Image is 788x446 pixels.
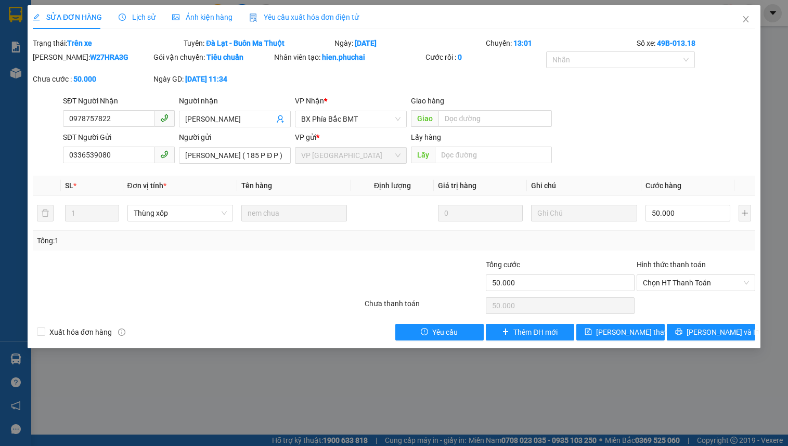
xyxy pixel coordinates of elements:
button: Close [731,5,760,34]
div: [PERSON_NAME]: [33,51,151,63]
span: Lấy hàng [411,133,441,141]
div: Người gửi [179,132,291,143]
span: Đơn vị tính [127,181,166,190]
div: Chuyến: [485,37,636,49]
button: printer[PERSON_NAME] và In [667,324,755,340]
img: icon [249,14,257,22]
span: Tên hàng [241,181,272,190]
th: Ghi chú [527,176,641,196]
span: Định lượng [374,181,411,190]
span: save [585,328,592,336]
div: VP gửi [295,132,407,143]
div: Tổng: 1 [37,235,305,246]
b: 50.000 [73,75,96,83]
div: SĐT Người Nhận [63,95,175,107]
b: 13:01 [513,39,532,47]
button: plus [739,205,751,221]
div: Chưa thanh toán [364,298,484,316]
span: phone [160,114,169,122]
input: VD: Bàn, Ghế [241,205,347,221]
span: Lấy [411,147,435,163]
span: SỬA ĐƠN HÀNG [33,13,102,21]
span: Tổng cước [486,260,520,269]
span: Giá trị hàng [438,181,476,190]
span: exclamation-circle [421,328,428,336]
span: clock-circle [119,14,126,21]
span: Xuất hóa đơn hàng [45,326,116,338]
span: Giao hàng [411,97,444,105]
b: hien.phuchai [322,53,365,61]
b: [DATE] [355,39,377,47]
input: Ghi Chú [531,205,637,221]
input: Dọc đường [435,147,552,163]
button: exclamation-circleYêu cầu [395,324,484,340]
span: picture [172,14,179,21]
span: Cước hàng [645,181,681,190]
button: plusThêm ĐH mới [486,324,574,340]
span: [PERSON_NAME] thay đổi [596,326,679,338]
div: Ngày: [333,37,484,49]
span: Giao [411,110,438,127]
span: phone [160,150,169,159]
button: save[PERSON_NAME] thay đổi [576,324,665,340]
span: Thêm ĐH mới [513,326,558,338]
b: [DATE] 11:34 [185,75,227,83]
div: Người nhận [179,95,291,107]
span: Lịch sử [119,13,156,21]
span: edit [33,14,40,21]
input: 0 [438,205,523,221]
input: Dọc đường [438,110,552,127]
span: Thùng xốp [134,205,227,221]
div: Cước rồi : [425,51,544,63]
div: Số xe: [636,37,756,49]
div: Nhân viên tạo: [274,51,423,63]
span: user-add [276,115,285,123]
b: 0 [458,53,462,61]
b: Trên xe [67,39,92,47]
label: Hình thức thanh toán [637,260,706,269]
span: [PERSON_NAME] và In [687,326,759,338]
span: info-circle [118,329,125,336]
div: SĐT Người Gửi [63,132,175,143]
b: W27HRA3G [90,53,128,61]
span: printer [675,328,682,336]
span: VP Đà Lạt [301,148,401,163]
span: close [742,15,750,23]
b: 49B-013.18 [657,39,695,47]
span: Ảnh kiện hàng [172,13,232,21]
span: VP Nhận [295,97,324,105]
div: Gói vận chuyển: [153,51,272,63]
div: Tuyến: [183,37,333,49]
b: Tiêu chuẩn [206,53,243,61]
span: Yêu cầu [432,326,458,338]
span: Yêu cầu xuất hóa đơn điện tử [249,13,359,21]
span: BX Phía Bắc BMT [301,111,401,127]
b: Đà Lạt - Buôn Ma Thuột [206,39,285,47]
span: SL [65,181,73,190]
span: Chọn HT Thanh Toán [643,275,749,291]
span: plus [502,328,509,336]
button: delete [37,205,54,221]
div: Trạng thái: [32,37,183,49]
div: Ngày GD: [153,73,272,85]
div: Chưa cước : [33,73,151,85]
